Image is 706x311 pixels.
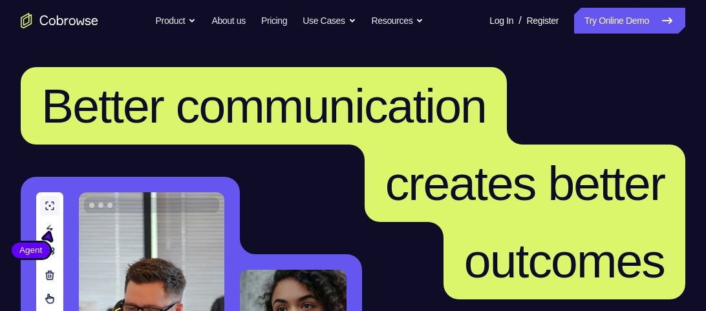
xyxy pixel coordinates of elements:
span: / [519,13,521,28]
a: About us [211,8,245,34]
span: creates better [385,156,665,210]
a: Try Online Demo [574,8,685,34]
a: Go to the home page [21,13,98,28]
a: Pricing [261,8,287,34]
a: Register [527,8,559,34]
span: outcomes [464,234,665,288]
a: Log In [489,8,513,34]
span: Better communication [41,79,486,133]
button: Product [156,8,197,34]
button: Use Cases [303,8,356,34]
button: Resources [372,8,424,34]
